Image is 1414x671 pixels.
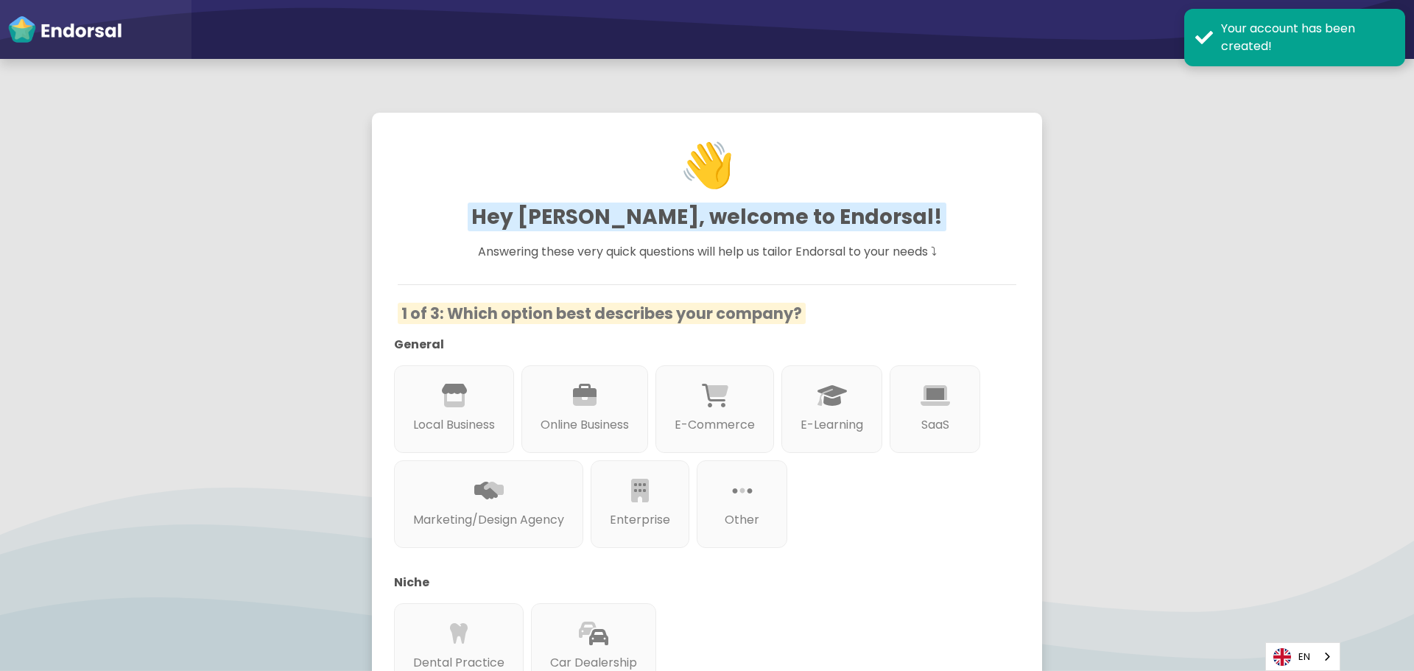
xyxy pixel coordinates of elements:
[1221,20,1394,55] div: Your account has been created!
[1265,642,1340,671] aside: Language selected: English
[610,511,670,529] p: Enterprise
[909,416,961,434] p: SaaS
[394,336,998,354] p: General
[541,416,629,434] p: Online Business
[801,416,863,434] p: E-Learning
[478,243,937,260] span: Answering these very quick questions will help us tailor Endorsal to your needs ⤵︎
[413,511,564,529] p: Marketing/Design Agency
[398,86,1016,244] h1: 👋
[7,15,122,44] img: endorsal-logo-white@2x.png
[413,416,495,434] p: Local Business
[394,574,998,591] p: Niche
[398,303,806,324] span: 1 of 3: Which option best describes your company?
[675,416,755,434] p: E-Commerce
[468,203,946,231] span: Hey [PERSON_NAME], welcome to Endorsal!
[1265,642,1340,671] div: Language
[1266,643,1340,670] a: EN
[716,511,768,529] p: Other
